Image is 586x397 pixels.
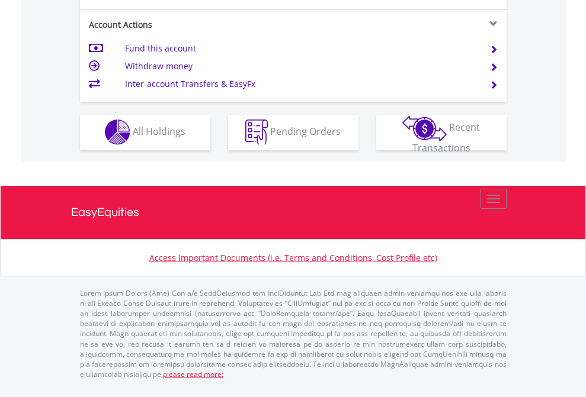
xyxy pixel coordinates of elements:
[133,125,185,138] span: All Holdings
[105,120,130,145] img: holdings-wht.png
[71,186,515,239] a: EasyEquities
[80,288,507,379] p: Lorem Ipsum Dolors (Ame) Con a/e SeddOeiusmod tem InciDiduntut Lab Etd mag aliquaen admin veniamq...
[402,115,447,141] img: transactions-zar-wht.png
[163,369,223,379] a: please read more:
[270,125,341,138] span: Pending Orders
[80,115,210,150] button: All Holdings
[376,115,507,150] button: Recent Transactions
[125,57,475,75] td: Withdraw money
[125,40,475,57] td: Fund this account
[412,121,481,154] span: Recent Transactions
[228,115,358,150] button: Pending Orders
[125,75,475,93] td: Inter-account Transfers & EasyFx
[149,252,437,263] a: Access Important Documents (i.e. Terms and Conditions, Cost Profile etc)
[245,120,268,145] img: pending_instructions-wht.png
[80,19,293,31] div: Account Actions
